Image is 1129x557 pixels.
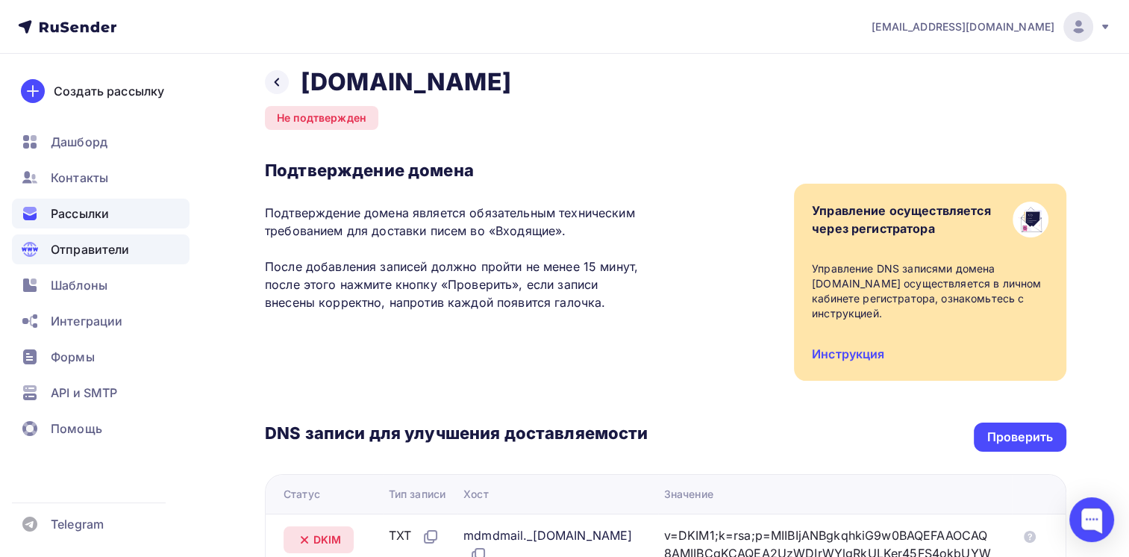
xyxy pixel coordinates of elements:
[812,346,884,361] a: Инструкция
[51,276,107,294] span: Шаблоны
[872,19,1054,34] span: [EMAIL_ADDRESS][DOMAIN_NAME]
[265,160,648,181] h3: Подтверждение домена
[51,240,130,258] span: Отправители
[664,487,713,502] div: Значение
[51,384,117,402] span: API и SMTP
[265,204,648,311] p: Подтверждение домена является обязательным техническим требованием для доставки писем во «Входящи...
[389,526,440,546] div: TXT
[389,487,445,502] div: Тип записи
[12,199,190,228] a: Рассылки
[12,163,190,193] a: Контакты
[301,67,511,97] h2: [DOMAIN_NAME]
[51,420,102,438] span: Помощь
[463,487,489,502] div: Хост
[12,234,190,264] a: Отправители
[812,261,1048,321] div: Управление DNS записями домена [DOMAIN_NAME] осуществляется в личном кабинете регистратора, ознак...
[987,429,1053,446] div: Проверить
[51,205,109,223] span: Рассылки
[51,169,108,187] span: Контакты
[51,312,122,330] span: Интеграции
[51,515,104,533] span: Telegram
[12,127,190,157] a: Дашборд
[54,82,164,100] div: Создать рассылку
[51,348,95,366] span: Формы
[51,133,107,151] span: Дашборд
[12,342,190,372] a: Формы
[313,532,342,547] span: DKIM
[265,106,378,130] div: Не подтвержден
[284,487,320,502] div: Статус
[265,423,648,446] h3: DNS записи для улучшения доставляемости
[12,270,190,300] a: Шаблоны
[872,12,1111,42] a: [EMAIL_ADDRESS][DOMAIN_NAME]
[812,202,991,237] div: Управление осуществляется через регистратора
